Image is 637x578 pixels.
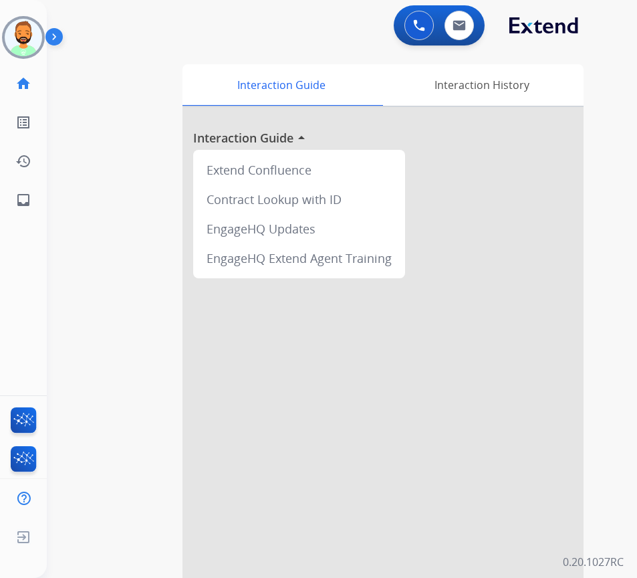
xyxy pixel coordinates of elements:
[15,114,31,130] mat-icon: list_alt
[182,64,380,106] div: Interaction Guide
[15,76,31,92] mat-icon: home
[199,185,400,214] div: Contract Lookup with ID
[199,244,400,273] div: EngageHQ Extend Agent Training
[15,192,31,208] mat-icon: inbox
[380,64,584,106] div: Interaction History
[5,19,42,56] img: avatar
[15,153,31,169] mat-icon: history
[563,554,624,570] p: 0.20.1027RC
[199,214,400,244] div: EngageHQ Updates
[199,155,400,185] div: Extend Confluence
